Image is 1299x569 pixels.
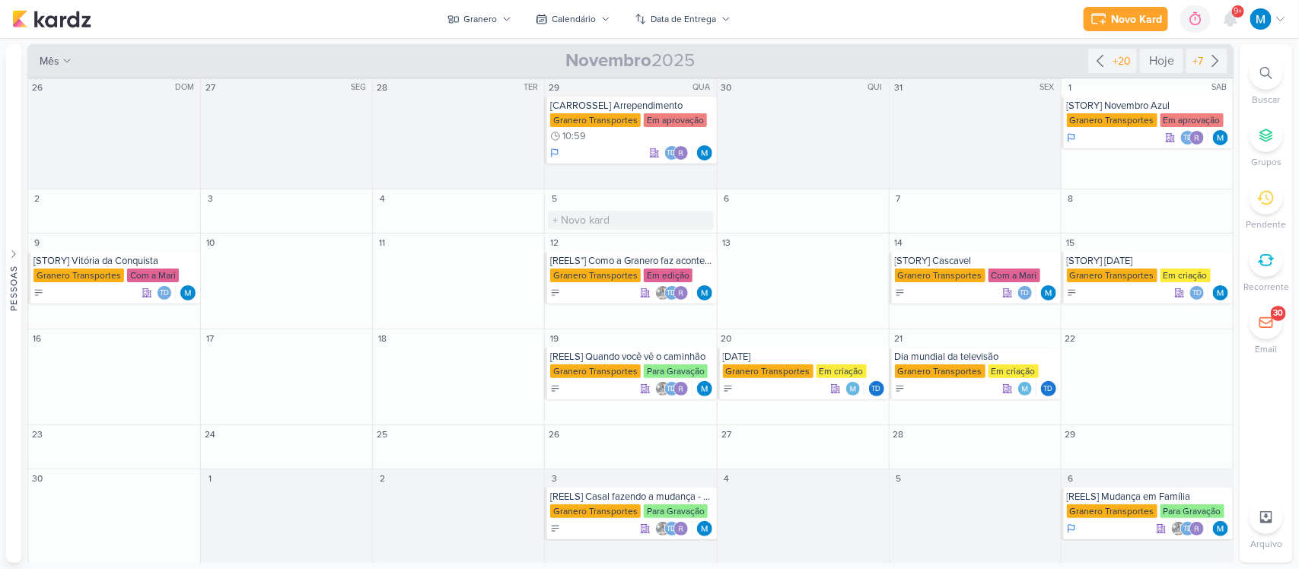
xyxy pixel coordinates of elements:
div: 27 [719,427,734,442]
div: Pessoas [7,265,21,311]
div: Thais de carvalho [664,145,680,161]
div: 19 [546,331,562,346]
div: 5 [891,471,906,486]
div: Em aprovação [1161,113,1224,127]
div: Responsável: MARIANA MIRANDA [697,521,712,536]
p: Arquivo [1250,537,1282,551]
img: MARIANA MIRANDA [697,381,712,396]
span: 10:59 [562,131,586,141]
button: Pessoas [6,44,21,563]
img: MARIANA MIRANDA [697,521,712,536]
div: A Fazer [723,383,734,394]
div: 4 [719,471,734,486]
div: SEG [351,81,371,94]
p: Grupos [1251,155,1281,169]
div: DOM [175,81,199,94]
div: A Fazer [895,383,906,394]
div: [STORY] Cascavel [895,255,1058,267]
div: 30 [719,80,734,95]
div: Novo Kard [1111,11,1162,27]
div: Colaboradores: MARIANA MIRANDA [845,381,864,396]
div: [REELS] Mudança em Família [1067,491,1230,503]
div: 14 [891,235,906,250]
div: 26 [546,427,562,442]
img: MARIANA MIRANDA [1213,130,1228,145]
div: Granero Transportes [550,113,641,127]
div: 31 [891,80,906,95]
img: MARIANA MIRANDA [1213,285,1228,300]
div: 1 [202,471,218,486]
div: 30 [30,471,45,486]
div: Responsável: Thais de carvalho [869,381,884,396]
img: Rafael Granero [673,381,689,396]
div: Responsável: MARIANA MIRANDA [1213,130,1228,145]
div: SAB [1211,81,1231,94]
div: Granero Transportes [895,364,985,378]
div: 22 [1063,331,1078,346]
div: Colaboradores: Thais de carvalho, Rafael Granero [664,145,692,161]
div: Com a Mari [127,269,179,282]
div: Thais de carvalho [157,285,172,300]
div: 2 [374,471,390,486]
div: 25 [374,427,390,442]
div: Granero Transportes [550,269,641,282]
li: Ctrl + F [1240,56,1293,106]
p: Td [667,386,677,393]
img: Everton Granero [1171,521,1186,536]
div: Granero Transportes [33,269,124,282]
div: +7 [1189,53,1206,69]
span: 9+ [1234,5,1243,17]
div: Em criação [817,364,867,378]
div: Dia da Consciência Negra [723,351,886,363]
div: Responsável: MARIANA MIRANDA [180,285,196,300]
div: Responsável: MARIANA MIRANDA [1213,285,1228,300]
p: Td [667,150,677,157]
div: 3 [546,471,562,486]
p: Buscar [1253,93,1281,106]
p: Td [160,290,169,297]
div: A Fazer [550,523,561,534]
div: 10 [202,235,218,250]
img: MARIANA MIRANDA [1213,521,1228,536]
div: Colaboradores: Thais de carvalho [1189,285,1208,300]
div: Thais de carvalho [1189,285,1205,300]
div: Thais de carvalho [1180,521,1196,536]
div: Para Gravação [1161,504,1224,518]
div: 21 [891,331,906,346]
div: Para Gravação [644,504,708,518]
div: Hoje [1140,49,1183,73]
div: 12 [546,235,562,250]
div: 29 [1063,427,1078,442]
button: Novo Kard [1084,7,1168,31]
div: [STORY] Proclamação da República [1067,255,1230,267]
img: Rafael Granero [673,285,689,300]
div: [REELS] Quando você vê o caminhão [550,351,713,363]
img: Rafael Granero [673,521,689,536]
img: MARIANA MIRANDA [180,285,196,300]
p: Td [1044,386,1053,393]
div: A Fazer [1067,288,1078,298]
div: [REELS] Casal fazendo a mudança - Duração [550,491,713,503]
img: Rafael Granero [1189,521,1205,536]
div: [STORY] Novembro Azul [1067,100,1230,112]
div: Dia mundial da televisão [895,351,1058,363]
div: QUA [693,81,715,94]
div: 28 [374,80,390,95]
div: Granero Transportes [1067,269,1157,282]
div: 15 [1063,235,1078,250]
div: Colaboradores: MARIANA MIRANDA [1017,381,1036,396]
img: MARIANA MIRANDA [1250,8,1272,30]
div: 23 [30,427,45,442]
span: mês [40,53,59,69]
p: Td [667,290,677,297]
div: Em edição [644,269,692,282]
img: kardz.app [12,10,91,28]
div: 26 [30,80,45,95]
p: Td [872,386,881,393]
p: Email [1256,342,1278,356]
div: Thais de carvalho [1180,130,1196,145]
img: MARIANA MIRANDA [697,145,712,161]
img: Rafael Granero [1189,130,1205,145]
div: Granero Transportes [550,364,641,378]
div: Em aprovação [644,113,707,127]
